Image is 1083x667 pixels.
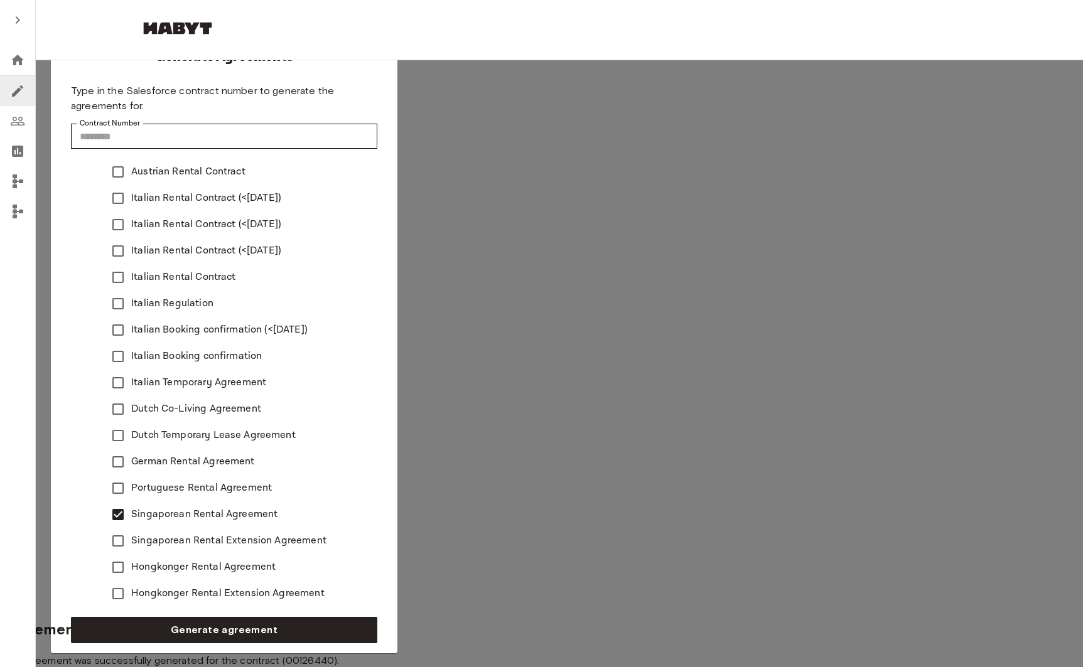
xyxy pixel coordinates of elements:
span: Austrian Rental Contract [131,164,245,179]
span: Hongkonger Rental Extension Agreement [131,586,325,601]
img: Habyt [140,22,215,35]
span: Hongkonger Rental Agreement [131,560,276,575]
span: Dutch Co-Living Agreement [131,402,261,417]
span: Portuguese Rental Agreement [131,481,272,496]
span: Italian Regulation [131,296,213,311]
span: Singaporean Rental Extension Agreement [131,533,326,548]
span: Dutch Temporary Lease Agreement [131,428,296,443]
span: German Rental Agreement [131,454,254,469]
span: Italian Rental Contract (<[DATE]) [131,243,281,259]
span: Italian Rental Contract [131,270,235,285]
span: Italian Rental Contract (<[DATE]) [131,217,281,232]
div: Type in the Salesforce contract number to generate the agreements for. [71,83,377,114]
span: Italian Rental Contract (<[DATE]) [131,191,281,206]
span: Singaporean Rental Agreement [131,507,277,522]
span: Italian Booking confirmation [131,349,262,364]
span: Italian Temporary Agreement [131,375,266,390]
span: Italian Booking confirmation (<[DATE]) [131,323,308,338]
label: Contract Number [80,118,140,129]
span: Generate agreement [171,622,277,638]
